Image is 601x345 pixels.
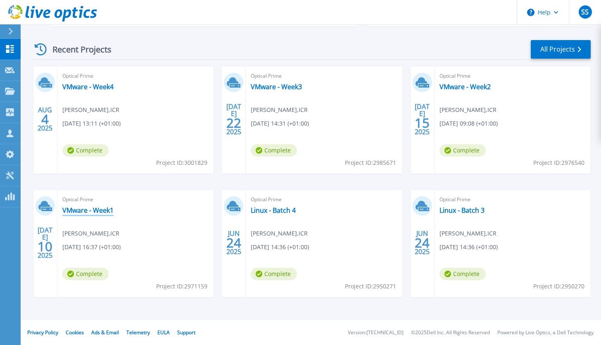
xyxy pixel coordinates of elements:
span: SS [581,9,589,15]
span: [DATE] 13:11 (+01:00) [62,119,121,128]
a: EULA [157,329,170,336]
a: VMware - Week1 [62,206,114,214]
span: 15 [415,119,430,126]
a: Support [177,329,195,336]
a: Privacy Policy [27,329,58,336]
span: 22 [226,119,241,126]
span: Optical Prime [439,195,586,204]
a: Linux - Batch 4 [251,206,296,214]
span: [DATE] 14:36 (+01:00) [439,243,498,252]
span: Project ID: 2985671 [345,158,396,167]
div: [DATE] 2025 [414,104,430,134]
a: Cookies [66,329,84,336]
span: Project ID: 3001829 [156,158,207,167]
span: Complete [251,268,297,280]
span: [PERSON_NAME] , ICR [439,105,496,114]
span: 10 [38,243,52,250]
span: Project ID: 2971159 [156,282,207,291]
span: Complete [439,268,486,280]
span: Optical Prime [62,71,209,81]
span: [PERSON_NAME] , ICR [439,229,496,238]
span: [PERSON_NAME] , ICR [62,229,119,238]
span: [DATE] 16:37 (+01:00) [62,243,121,252]
li: Powered by Live Optics, a Dell Technology [497,330,594,335]
a: VMware - Week4 [62,83,114,91]
a: Linux - Batch 3 [439,206,485,214]
span: 24 [226,239,241,246]
span: [DATE] 14:31 (+01:00) [251,119,309,128]
span: Optical Prime [251,195,397,204]
a: VMware - Week3 [251,83,302,91]
span: Complete [251,144,297,157]
li: © 2025 Dell Inc. All Rights Reserved [411,330,490,335]
a: Ads & Email [91,329,119,336]
a: VMware - Week2 [439,83,491,91]
span: Project ID: 2950271 [345,282,396,291]
span: Project ID: 2950270 [533,282,584,291]
div: [DATE] 2025 [226,104,242,134]
span: Optical Prime [62,195,209,204]
div: [DATE] 2025 [37,228,53,258]
span: Complete [62,268,109,280]
a: Telemetry [126,329,150,336]
span: Complete [439,144,486,157]
div: Recent Projects [32,39,123,59]
a: All Projects [531,40,591,59]
span: Complete [62,144,109,157]
div: JUN 2025 [414,228,430,258]
span: Project ID: 2976540 [533,158,584,167]
div: AUG 2025 [37,104,53,134]
span: [PERSON_NAME] , ICR [62,105,119,114]
span: [DATE] 14:36 (+01:00) [251,243,309,252]
span: 4 [41,116,49,123]
span: [DATE] 09:08 (+01:00) [439,119,498,128]
div: JUN 2025 [226,228,242,258]
span: [PERSON_NAME] , ICR [251,105,308,114]
li: Version: [TECHNICAL_ID] [348,330,404,335]
span: Optical Prime [251,71,397,81]
span: [PERSON_NAME] , ICR [251,229,308,238]
span: 24 [415,239,430,246]
span: Optical Prime [439,71,586,81]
